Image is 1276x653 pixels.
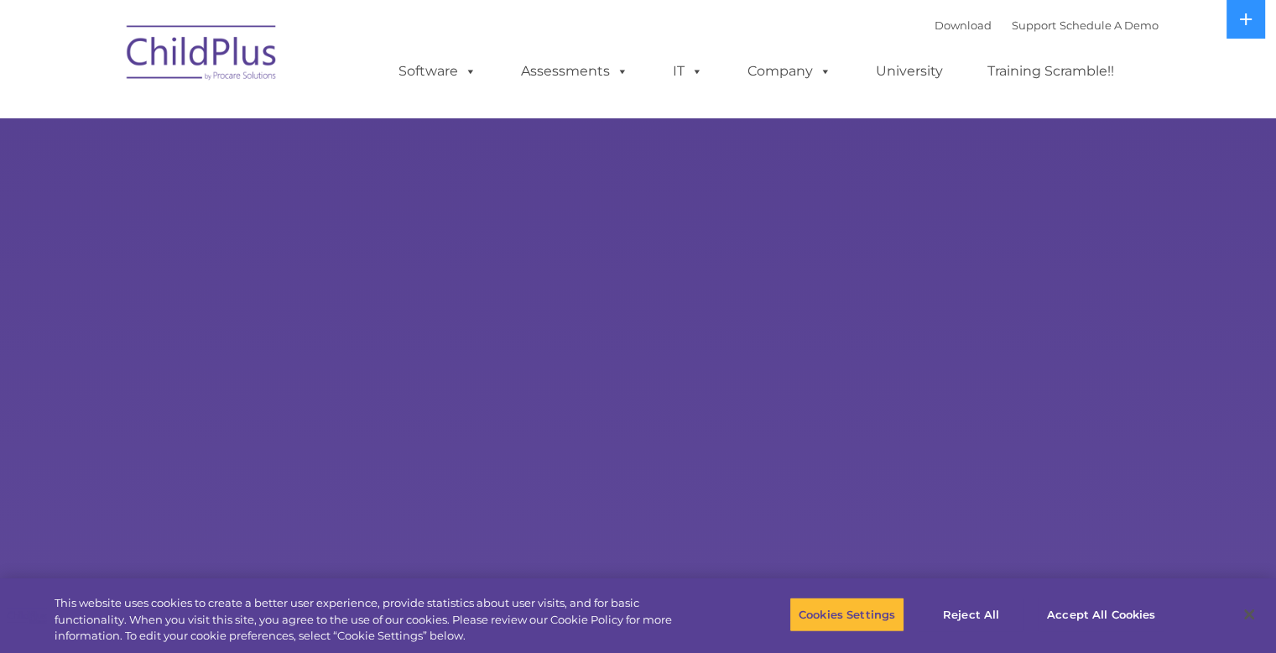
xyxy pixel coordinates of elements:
button: Reject All [919,597,1023,632]
span: Phone number [233,180,305,192]
button: Close [1231,596,1268,633]
button: Accept All Cookies [1038,597,1164,632]
span: Last name [233,111,284,123]
div: This website uses cookies to create a better user experience, provide statistics about user visit... [55,595,702,645]
a: Assessments [504,55,645,88]
a: Schedule A Demo [1060,18,1159,32]
a: IT [656,55,720,88]
a: Company [731,55,848,88]
a: Training Scramble!! [971,55,1131,88]
button: Cookies Settings [789,597,904,632]
a: Support [1012,18,1056,32]
img: ChildPlus by Procare Solutions [118,13,286,97]
a: Download [935,18,992,32]
a: Software [382,55,493,88]
a: University [859,55,960,88]
font: | [935,18,1159,32]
